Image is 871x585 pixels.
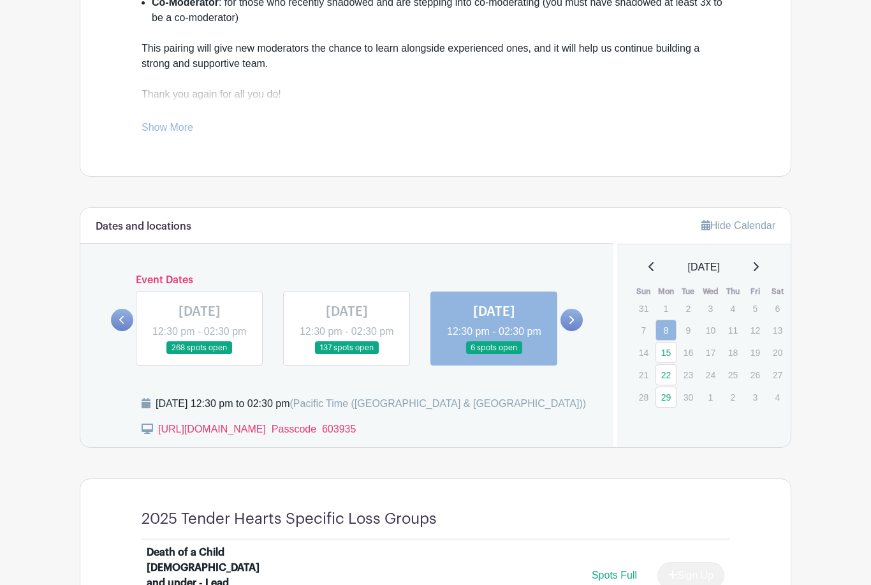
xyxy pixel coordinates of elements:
[767,387,788,407] p: 4
[722,343,743,362] p: 18
[678,387,699,407] p: 30
[767,365,788,385] p: 27
[633,299,654,318] p: 31
[156,396,586,411] div: [DATE] 12:30 pm to 02:30 pm
[633,387,654,407] p: 28
[678,320,699,340] p: 9
[678,299,699,318] p: 2
[722,285,744,298] th: Thu
[688,260,720,275] span: [DATE]
[289,398,586,409] span: (Pacific Time ([GEOGRAPHIC_DATA] & [GEOGRAPHIC_DATA]))
[766,285,789,298] th: Sat
[745,365,766,385] p: 26
[700,387,721,407] p: 1
[700,320,721,340] p: 10
[678,365,699,385] p: 23
[745,320,766,340] p: 12
[677,285,699,298] th: Tue
[142,122,193,138] a: Show More
[655,285,677,298] th: Mon
[744,285,766,298] th: Fri
[722,387,743,407] p: 2
[722,299,743,318] p: 4
[633,365,654,385] p: 21
[767,320,788,340] p: 13
[158,424,356,434] a: [URL][DOMAIN_NAME] Passcode 603935
[633,320,654,340] p: 7
[700,299,721,318] p: 3
[767,299,788,318] p: 6
[142,510,437,528] h4: 2025 Tender Hearts Specific Loss Groups
[745,299,766,318] p: 5
[655,364,677,385] a: 22
[701,220,775,231] a: Hide Calendar
[722,320,743,340] p: 11
[699,285,722,298] th: Wed
[700,365,721,385] p: 24
[745,343,766,362] p: 19
[633,285,655,298] th: Sun
[655,299,677,318] p: 1
[700,343,721,362] p: 17
[722,365,743,385] p: 25
[142,41,729,163] div: This pairing will give new moderators the chance to learn alongside experienced ones, and it will...
[133,274,560,286] h6: Event Dates
[592,570,637,581] span: Spots Full
[96,221,191,233] h6: Dates and locations
[655,387,677,408] a: 29
[745,387,766,407] p: 3
[655,320,677,341] a: 8
[767,343,788,362] p: 20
